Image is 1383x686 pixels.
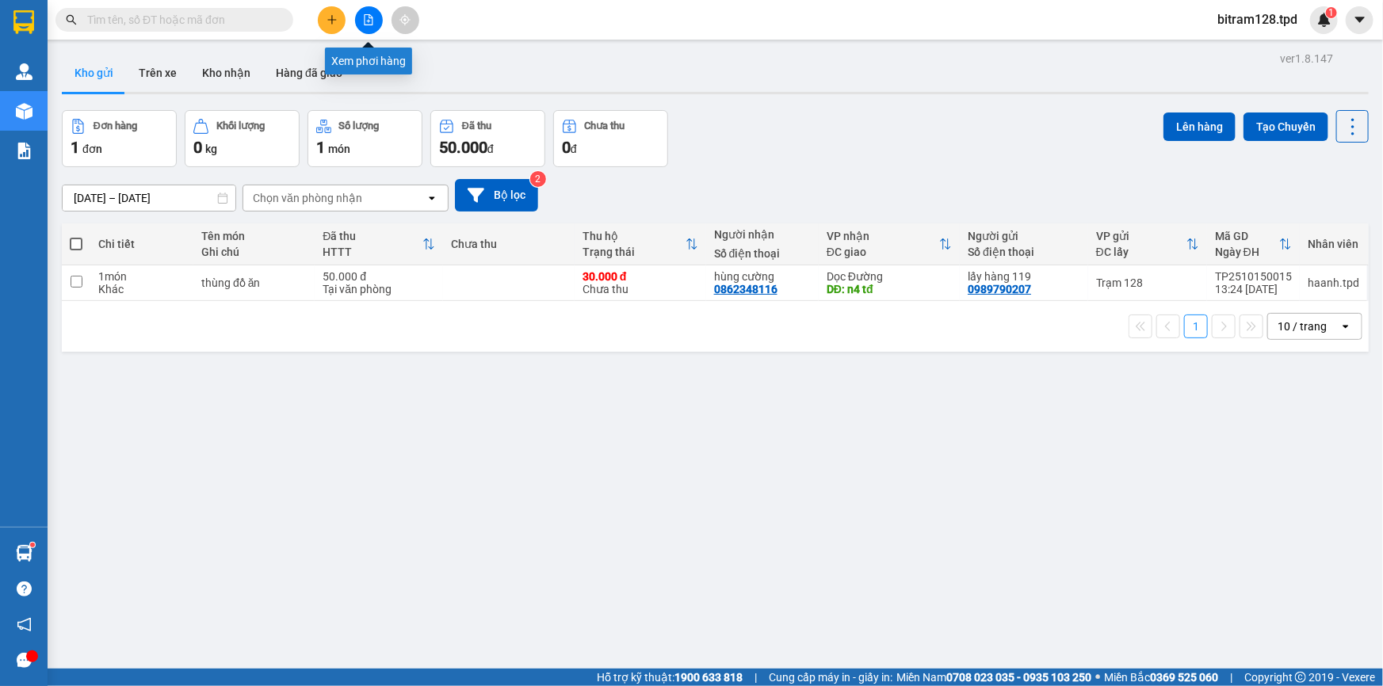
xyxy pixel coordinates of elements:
[66,14,77,25] span: search
[63,185,235,211] input: Select a date range.
[583,270,698,295] div: Chưa thu
[325,48,412,74] div: Xem phơi hàng
[439,138,487,157] span: 50.000
[755,669,757,686] span: |
[769,669,892,686] span: Cung cấp máy in - giấy in:
[1104,669,1218,686] span: Miền Bắc
[355,6,383,34] button: file-add
[323,283,435,295] div: Tại văn phòng
[1346,6,1373,34] button: caret-down
[1215,246,1279,258] div: Ngày ĐH
[16,143,32,159] img: solution-icon
[827,230,939,242] div: VP nhận
[1328,7,1334,18] span: 1
[94,120,137,131] div: Đơn hàng
[585,120,625,131] div: Chưa thu
[1095,674,1100,680] span: ⚪️
[323,270,435,283] div: 50.000 đ
[674,671,743,684] strong: 1900 633 818
[71,138,79,157] span: 1
[1308,276,1359,289] div: haanh.tpd
[16,545,32,562] img: warehouse-icon
[1207,223,1300,265] th: Toggle SortBy
[1215,283,1292,295] div: 13:24 [DATE]
[827,270,952,283] div: Dọc Đường
[315,223,443,265] th: Toggle SortBy
[62,54,126,92] button: Kho gửi
[597,669,743,686] span: Hỗ trợ kỹ thuật:
[308,110,422,167] button: Số lượng1món
[553,110,668,167] button: Chưa thu0đ
[13,10,34,34] img: logo-vxr
[30,543,35,547] sup: 1
[323,230,422,242] div: Đã thu
[201,246,307,258] div: Ghi chú
[185,110,300,167] button: Khối lượng0kg
[87,11,274,29] input: Tìm tên, số ĐT hoặc mã đơn
[1150,671,1218,684] strong: 0369 525 060
[1163,112,1236,141] button: Lên hàng
[1096,246,1186,258] div: ĐC lấy
[17,653,32,668] span: message
[1088,223,1207,265] th: Toggle SortBy
[62,110,177,167] button: Đơn hàng1đơn
[17,617,32,632] span: notification
[399,14,411,25] span: aim
[455,179,538,212] button: Bộ lọc
[1339,320,1352,333] svg: open
[968,246,1080,258] div: Số điện thoại
[201,230,307,242] div: Tên món
[1096,230,1186,242] div: VP gửi
[201,276,307,289] div: thùng đồ ăn
[98,283,185,295] div: Khác
[1308,238,1359,250] div: Nhân viên
[968,270,1080,283] div: lấy hàng 119
[827,246,939,258] div: ĐC giao
[1244,112,1328,141] button: Tạo Chuyến
[1317,13,1331,27] img: icon-new-feature
[946,671,1091,684] strong: 0708 023 035 - 0935 103 250
[1280,50,1333,67] div: ver 1.8.147
[316,138,325,157] span: 1
[318,6,346,34] button: plus
[1326,7,1337,18] sup: 1
[1184,314,1208,338] button: 1
[819,223,960,265] th: Toggle SortBy
[583,246,686,258] div: Trạng thái
[1278,318,1327,334] div: 10 / trang
[714,228,811,241] div: Người nhận
[17,581,32,596] span: question-circle
[583,230,686,242] div: Thu hộ
[205,143,217,155] span: kg
[328,143,350,155] span: món
[1295,672,1306,683] span: copyright
[968,283,1031,295] div: 0989790207
[714,247,811,260] div: Số điện thoại
[16,103,32,120] img: warehouse-icon
[827,283,952,295] div: DĐ: n4 tđ
[193,138,202,157] span: 0
[98,270,185,283] div: 1 món
[392,6,419,34] button: aim
[363,14,374,25] span: file-add
[430,110,545,167] button: Đã thu50.000đ
[562,138,571,157] span: 0
[462,120,491,131] div: Đã thu
[126,54,189,92] button: Trên xe
[530,171,546,187] sup: 2
[426,192,438,204] svg: open
[253,190,362,206] div: Chọn văn phòng nhận
[189,54,263,92] button: Kho nhận
[583,270,698,283] div: 30.000 đ
[714,270,811,283] div: hùng cường
[714,283,777,295] div: 0862348116
[16,63,32,80] img: warehouse-icon
[451,238,567,250] div: Chưa thu
[1215,230,1279,242] div: Mã GD
[1215,270,1292,283] div: TP2510150015
[327,14,338,25] span: plus
[571,143,577,155] span: đ
[339,120,380,131] div: Số lượng
[1230,669,1232,686] span: |
[575,223,706,265] th: Toggle SortBy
